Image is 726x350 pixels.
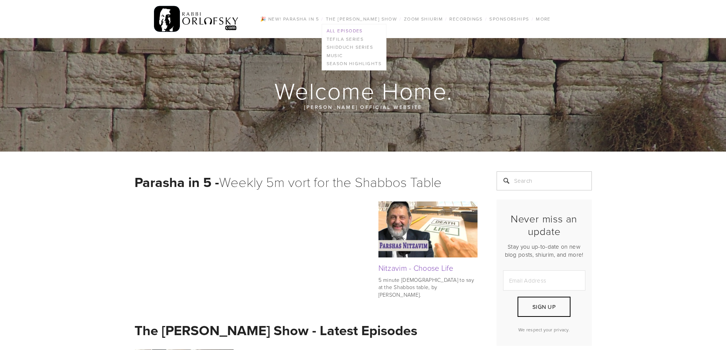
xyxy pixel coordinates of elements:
[378,276,478,299] p: 5 minute [DEMOGRAPHIC_DATA] to say at the Shabbos table, by [PERSON_NAME].
[518,297,570,317] button: Sign Up
[322,43,386,51] a: Shidduch Series
[135,78,593,103] h1: Welcome Home.
[154,4,239,34] img: RabbiOrlofsky.com
[487,14,531,24] a: Sponsorships
[503,243,585,259] p: Stay you up-to-date on new blog posts, shiurim, and more!
[497,171,592,190] input: Search
[447,14,485,24] a: Recordings
[445,16,447,22] span: /
[402,14,445,24] a: Zoom Shiurim
[534,14,553,24] a: More
[322,60,386,68] a: Season Highlights
[322,35,386,43] a: Tefila series
[503,213,585,237] h2: Never miss an update
[135,171,478,192] h1: Weekly 5m vort for the Shabbos Table
[135,320,417,340] strong: The [PERSON_NAME] Show - Latest Episodes
[503,270,585,291] input: Email Address
[378,262,454,273] a: Nitzavim - Choose Life
[503,326,585,333] p: We respect your privacy.
[322,27,386,35] a: All Episodes
[180,103,546,111] p: [PERSON_NAME] official website
[321,16,323,22] span: /
[532,303,556,311] span: Sign Up
[135,172,219,192] strong: Parasha in 5 -
[399,16,401,22] span: /
[322,51,386,60] a: Music
[378,201,478,257] img: Nitzavim - Choose Life
[532,16,534,22] span: /
[485,16,487,22] span: /
[324,14,400,24] a: The [PERSON_NAME] Show
[258,14,321,24] a: 🎉 NEW! Parasha in 5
